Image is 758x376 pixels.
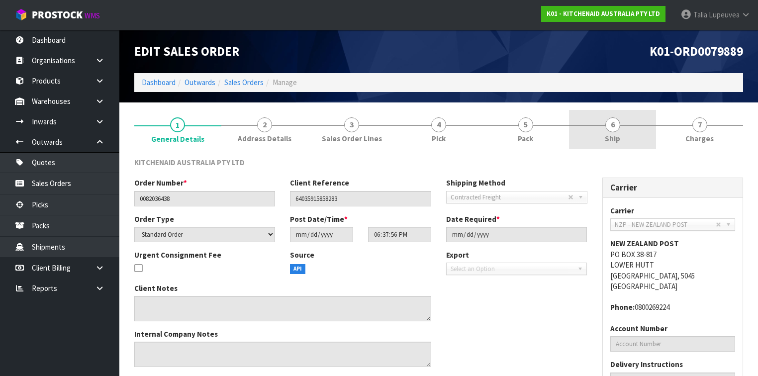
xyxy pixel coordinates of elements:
label: Internal Company Notes [134,329,218,339]
img: cube-alt.png [15,8,27,21]
span: Lupeuvea [709,10,740,19]
span: NZP - NEW ZEALAND POST [615,219,716,231]
input: Account Number [610,336,736,352]
span: 2 [257,117,272,132]
span: General Details [151,134,204,144]
label: Delivery Instructions [610,359,683,370]
span: Manage [273,78,297,87]
label: Post Date/Time [290,214,348,224]
span: API [290,264,305,274]
label: Export [446,250,469,260]
strong: NEW ZEALAND POST [610,239,679,248]
span: ProStock [32,8,83,21]
address: 0800269224 [610,302,736,312]
a: K01 - KITCHENAID AUSTRALIA PTY LTD [541,6,665,22]
span: Select an Option [451,263,573,275]
span: 1 [170,117,185,132]
h3: Carrier [610,183,736,192]
strong: K01 - KITCHENAID AUSTRALIA PTY LTD [547,9,660,18]
label: Shipping Method [446,178,505,188]
strong: phone [610,302,635,312]
span: Contracted Freight [451,191,568,203]
address: PO BOX 38-817 LOWER HUTT [GEOGRAPHIC_DATA], 5045 [GEOGRAPHIC_DATA] [610,238,736,291]
span: 6 [605,117,620,132]
label: Urgent Consignment Fee [134,250,221,260]
span: Pack [518,133,533,144]
label: Date Required [446,214,500,224]
a: Sales Orders [224,78,264,87]
span: Talia [693,10,707,19]
span: 4 [431,117,446,132]
label: Client Reference [290,178,349,188]
label: Carrier [610,205,634,216]
span: 3 [344,117,359,132]
input: Client Reference [290,191,431,206]
label: Order Type [134,214,174,224]
span: KITCHENAID AUSTRALIA PTY LTD [134,158,245,167]
span: 5 [518,117,533,132]
span: K01-ORD0079889 [650,43,743,59]
span: Charges [685,133,714,144]
span: 7 [692,117,707,132]
small: WMS [85,11,100,20]
label: Client Notes [134,283,178,293]
a: Dashboard [142,78,176,87]
label: Account Number [610,323,667,334]
span: Address Details [238,133,291,144]
input: Order Number [134,191,275,206]
span: Edit Sales Order [134,43,239,59]
span: Pick [432,133,446,144]
span: Sales Order Lines [322,133,382,144]
label: Order Number [134,178,187,188]
a: Outwards [185,78,215,87]
label: Source [290,250,314,260]
span: Ship [605,133,620,144]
